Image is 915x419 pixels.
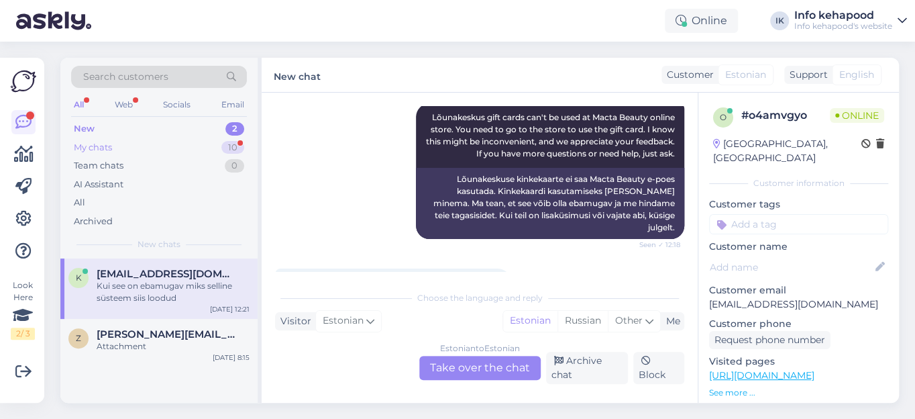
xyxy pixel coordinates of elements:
[225,159,244,173] div: 0
[11,279,35,340] div: Look Here
[661,68,714,82] div: Customer
[709,197,888,212] p: Customer tags
[440,342,520,355] div: Estonian to Estonian
[709,214,888,234] input: Add a tag
[76,273,82,283] span: k
[219,96,247,113] div: Email
[419,356,541,380] div: Take over the chat
[138,238,180,250] span: New chats
[794,10,907,32] a: Info kehapoodInfo kehapood's website
[709,283,888,297] p: Customer email
[710,260,873,275] input: Add name
[709,177,888,189] div: Customer information
[741,107,830,124] div: # o4amvgyo
[615,314,643,326] span: Other
[221,141,244,154] div: 10
[709,369,814,381] a: [URL][DOMAIN_NAME]
[11,328,35,340] div: 2 / 3
[725,68,766,82] span: Estonian
[225,122,244,136] div: 2
[709,297,888,312] p: [EMAIL_ADDRESS][DOMAIN_NAME]
[794,10,892,21] div: Info kehapood
[74,122,95,136] div: New
[74,178,123,191] div: AI Assistant
[71,96,87,113] div: All
[74,141,112,154] div: My chats
[275,314,311,328] div: Visitor
[11,68,36,94] img: Askly Logo
[210,304,250,314] div: [DATE] 12:21
[713,137,861,165] div: [GEOGRAPHIC_DATA], [GEOGRAPHIC_DATA]
[112,96,136,113] div: Web
[839,68,874,82] span: English
[665,9,738,33] div: Online
[709,317,888,331] p: Customer phone
[160,96,193,113] div: Socials
[97,328,236,340] span: zhanna@avaster.ee
[709,331,830,349] div: Request phone number
[275,292,684,304] div: Choose the language and reply
[720,112,726,122] span: o
[83,70,168,84] span: Search customers
[274,66,321,84] label: New chat
[709,355,888,369] p: Visited pages
[709,240,888,254] p: Customer name
[784,68,828,82] div: Support
[830,108,884,123] span: Online
[213,353,250,363] div: [DATE] 8:15
[97,340,250,353] div: Attachment
[503,311,557,331] div: Estonian
[770,11,789,30] div: IK
[97,280,250,304] div: Kui see on ebamugav miks selline süsteem siis loodud
[546,352,629,384] div: Archive chat
[323,314,364,328] span: Estonian
[416,168,684,239] div: Lõunakeskuse kinkekaarte ei saa Macta Beauty e-poes kasutada. Kinkekaardi kasutamiseks [PERSON_NA...
[76,333,81,343] span: z
[74,215,113,228] div: Archived
[709,387,888,399] p: See more ...
[557,311,608,331] div: Russian
[633,352,684,384] div: Block
[794,21,892,32] div: Info kehapood's website
[661,314,680,328] div: Me
[74,159,123,173] div: Team chats
[630,240,680,250] span: Seen ✓ 12:18
[74,196,85,209] div: All
[426,112,677,158] span: Lõunakeskus gift cards can't be used at Macta Beauty online store. You need to go to the store to...
[97,268,236,280] span: kvengerfeldt@gmail.com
